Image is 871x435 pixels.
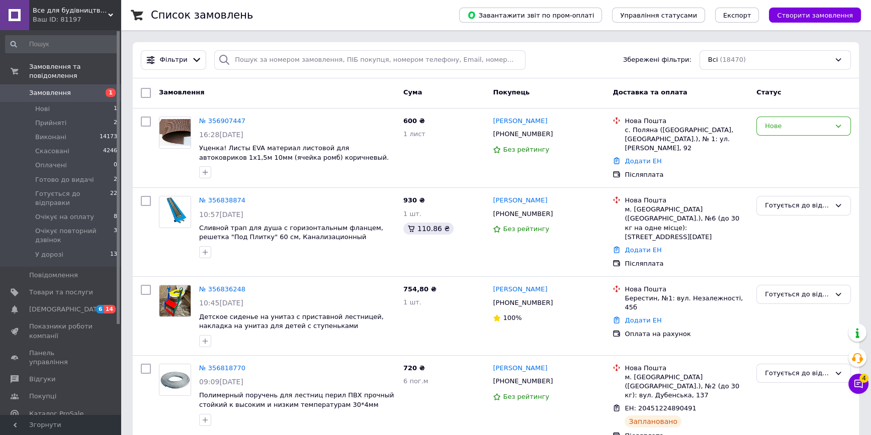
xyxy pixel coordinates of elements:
span: 600 ₴ [403,117,425,125]
div: [PHONE_NUMBER] [491,296,555,309]
span: Статус [756,88,781,96]
span: У дорозі [35,250,63,259]
span: Відгуки [29,375,55,384]
span: Очікує повторний дзвінок [35,227,114,245]
span: Панель управління [29,349,93,367]
span: Замовлення та повідомлення [29,62,121,80]
span: 4246 [103,147,117,156]
img: Фото товару [163,196,187,228]
span: Прийняті [35,119,66,128]
a: Сливной трап для душа с горизонтальным фланцем, решетка "Под Плитку" 60 см, Канализационный душев... [199,224,383,250]
div: Нова Пошта [625,285,748,294]
span: 2 [114,119,117,128]
a: Фото товару [159,364,191,396]
span: Без рейтингу [503,225,549,233]
a: Створити замовлення [759,11,861,19]
div: [PHONE_NUMBER] [491,375,555,388]
span: 100% [503,314,521,321]
a: № 356838874 [199,196,245,204]
span: Без рейтингу [503,393,549,400]
span: 10:45[DATE] [199,299,243,307]
span: Без рейтингу [503,146,549,153]
a: Фото товару [159,285,191,317]
div: с. Поляна ([GEOGRAPHIC_DATA], [GEOGRAPHIC_DATA].), № 1: ул. [PERSON_NAME], 92 [625,126,748,153]
span: 930 ₴ [403,196,425,204]
span: Каталог ProSale [29,409,83,418]
div: Післяплата [625,259,748,268]
div: Нова Пошта [625,364,748,373]
div: Нове [765,121,830,132]
a: Уценка! Листы EVA материал листовой для автоковриков 1х1,5м 10мм (ячейка ромб) коричневый. Уценка! [199,144,389,170]
span: Покупці [29,392,56,401]
div: Ваш ID: 81197 [33,15,121,24]
div: Нова Пошта [625,117,748,126]
span: Замовлення [29,88,71,97]
div: [PHONE_NUMBER] [491,207,555,221]
span: Товари та послуги [29,288,93,297]
span: 0 [114,161,117,170]
span: Cума [403,88,422,96]
div: Готується до відправки [765,368,830,379]
span: 14173 [100,133,117,142]
span: 754,80 ₴ [403,285,437,293]
a: Фото товару [159,117,191,149]
span: Збережені фільтри: [623,55,691,65]
div: Оплата на рахунок [625,330,748,339]
span: ЕН: 20451224890491 [625,404,696,412]
a: Фото товару [159,196,191,228]
a: № 356818770 [199,364,245,372]
span: 13 [110,250,117,259]
span: 2 [114,175,117,184]
span: (18470) [720,56,746,63]
div: Післяплата [625,170,748,179]
span: 1 шт. [403,210,421,217]
span: Оплачені [35,161,67,170]
span: Готується до відправки [35,189,110,207]
img: Фото товару [159,119,191,146]
a: Полимерный поручень для лестниц перил ПВХ прочный стойкий к высоким и низким температурам 30*4мм ... [199,391,394,417]
span: 16:28[DATE] [199,131,243,139]
div: м. [GEOGRAPHIC_DATA] ([GEOGRAPHIC_DATA].), №2 (до 30 кг): вул. Дубенська, 137 [625,373,748,400]
div: м. [GEOGRAPHIC_DATA] ([GEOGRAPHIC_DATA].), №6 (до 30 кг на одне місце): [STREET_ADDRESS][DATE] [625,205,748,242]
span: Фільтри [160,55,188,65]
input: Пошук за номером замовлення, ПІБ покупця, номером телефону, Email, номером накладної [214,50,526,70]
span: 6 [96,305,104,313]
span: Скасовані [35,147,69,156]
button: Чат з покупцем4 [848,374,868,394]
span: Завантажити звіт по пром-оплаті [467,11,594,20]
span: Все для будівництва та дому [33,6,108,15]
span: 6 пог.м [403,377,428,385]
a: Додати ЕН [625,316,661,324]
button: Створити замовлення [769,8,861,23]
button: Управління статусами [612,8,705,23]
span: Замовлення [159,88,204,96]
span: Нові [35,104,50,114]
a: Додати ЕН [625,157,661,165]
span: Експорт [723,12,751,19]
span: 22 [110,189,117,207]
a: [PERSON_NAME] [493,285,547,294]
input: Пошук [5,35,118,53]
span: Детское сиденье на унитаз с приставной лестницей, накладка на унитаз для детей с ступеньками [199,313,384,330]
div: [PHONE_NUMBER] [491,128,555,141]
span: Покупець [493,88,530,96]
a: [PERSON_NAME] [493,196,547,205]
div: Готується до відправки [765,289,830,300]
button: Завантажити звіт по пром-оплаті [459,8,602,23]
span: 720 ₴ [403,364,425,372]
a: [PERSON_NAME] [493,117,547,126]
span: Очікує на оплату [35,212,94,222]
span: 1 лист [403,130,425,138]
span: 1 [106,88,116,97]
span: Управління статусами [620,12,697,19]
a: № 356836248 [199,285,245,293]
span: [DEMOGRAPHIC_DATA] [29,305,104,314]
span: 14 [104,305,116,313]
span: 8 [114,212,117,222]
h1: Список замовлень [151,9,253,21]
span: Готово до видачі [35,175,94,184]
a: [PERSON_NAME] [493,364,547,373]
span: 1 [114,104,117,114]
span: 4 [859,371,868,380]
a: Додати ЕН [625,246,661,254]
